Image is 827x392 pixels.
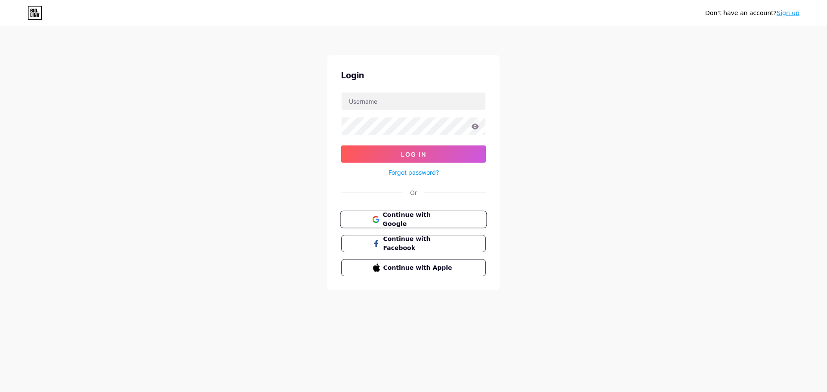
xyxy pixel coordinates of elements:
span: Continue with Facebook [383,235,454,253]
a: Continue with Google [341,211,486,228]
span: Log In [401,151,426,158]
button: Continue with Google [340,211,487,228]
span: Continue with Apple [383,263,454,272]
input: Username [342,93,485,110]
div: Or [410,188,417,197]
a: Forgot password? [389,168,439,177]
button: Log In [341,145,486,163]
span: Continue with Google [382,210,454,229]
button: Continue with Apple [341,259,486,276]
div: Don't have an account? [705,9,799,18]
a: Sign up [777,9,799,16]
button: Continue with Facebook [341,235,486,252]
div: Login [341,69,486,82]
